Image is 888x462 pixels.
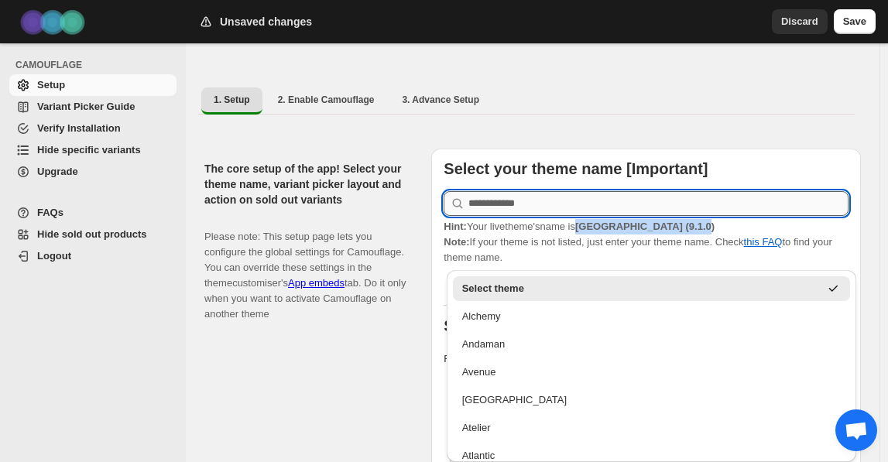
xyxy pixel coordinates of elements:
span: Verify Installation [37,122,121,134]
li: Select theme [447,276,856,301]
li: Andaman [447,329,856,357]
span: Save [843,14,866,29]
a: this FAQ [744,236,783,248]
div: Select theme [462,281,819,296]
a: Verify Installation [9,118,177,139]
span: 1. Setup [214,94,250,106]
p: Please note: This setup page lets you configure the global settings for Camouflage. You can overr... [204,214,406,322]
a: Hide specific variants [9,139,177,161]
div: Alchemy [462,309,841,324]
a: Open chat [835,409,877,451]
a: Logout [9,245,177,267]
div: Atelier [462,420,841,436]
strong: Note: [444,236,469,248]
li: Avenue [447,357,856,385]
span: Upgrade [37,166,78,177]
span: Hide specific variants [37,144,141,156]
li: Athens [447,385,856,412]
button: Discard [772,9,828,34]
a: Hide sold out products [9,224,177,245]
span: 2. Enable Camouflage [278,94,375,106]
span: Hide sold out products [37,228,147,240]
span: FAQs [37,207,63,218]
a: Setup [9,74,177,96]
span: 3. Advance Setup [402,94,479,106]
h2: Unsaved changes [220,14,312,29]
div: Andaman [462,337,841,352]
button: Save [834,9,876,34]
b: Select your theme name [Important] [444,160,708,177]
a: Upgrade [9,161,177,183]
div: Avenue [462,364,841,380]
li: Alchemy [447,301,856,329]
div: [GEOGRAPHIC_DATA] [462,392,841,408]
span: Your live theme's name is [444,221,715,232]
span: Discard [781,14,818,29]
a: Variant Picker Guide [9,96,177,118]
a: FAQs [9,202,177,224]
h2: The core setup of the app! Select your theme name, variant picker layout and action on sold out v... [204,161,406,207]
b: Select variant picker [Recommended] [444,317,720,334]
strong: [GEOGRAPHIC_DATA] (9.1.0) [575,221,715,232]
p: Recommended: Select which of the following variant picker styles match your theme. [444,351,849,367]
span: Variant Picker Guide [37,101,135,112]
span: Logout [37,250,71,262]
span: CAMOUFLAGE [15,59,178,71]
span: Setup [37,79,65,91]
strong: Hint: [444,221,467,232]
p: If your theme is not listed, just enter your theme name. Check to find your theme name. [444,219,849,265]
li: Atelier [447,412,856,440]
a: App embeds [288,277,345,289]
